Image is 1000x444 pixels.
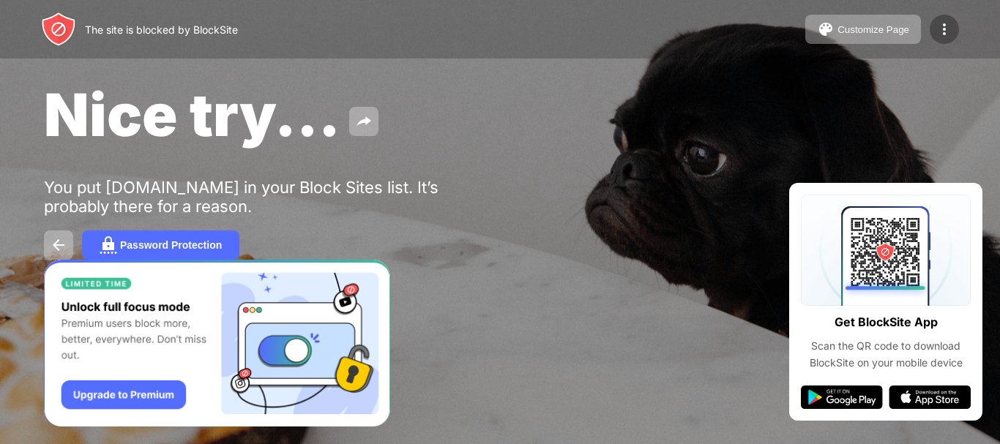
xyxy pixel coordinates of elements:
div: The site is blocked by BlockSite [85,23,238,36]
span: Nice try... [44,79,340,150]
img: header-logo.svg [41,12,76,47]
img: share.svg [355,113,373,130]
div: Scan the QR code to download BlockSite on your mobile device [801,338,971,371]
div: You put [DOMAIN_NAME] in your Block Sites list. It’s probably there for a reason. [44,178,496,216]
img: menu-icon.svg [936,20,953,38]
img: app-store.svg [889,385,971,409]
div: Customize Page [837,24,909,35]
iframe: Banner [44,260,390,427]
button: Customize Page [805,15,921,44]
img: pallet.svg [817,20,835,38]
div: Password Protection [120,239,222,251]
img: google-play.svg [801,385,883,409]
img: password.svg [100,236,117,254]
img: back.svg [50,236,67,254]
button: Password Protection [82,230,239,260]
